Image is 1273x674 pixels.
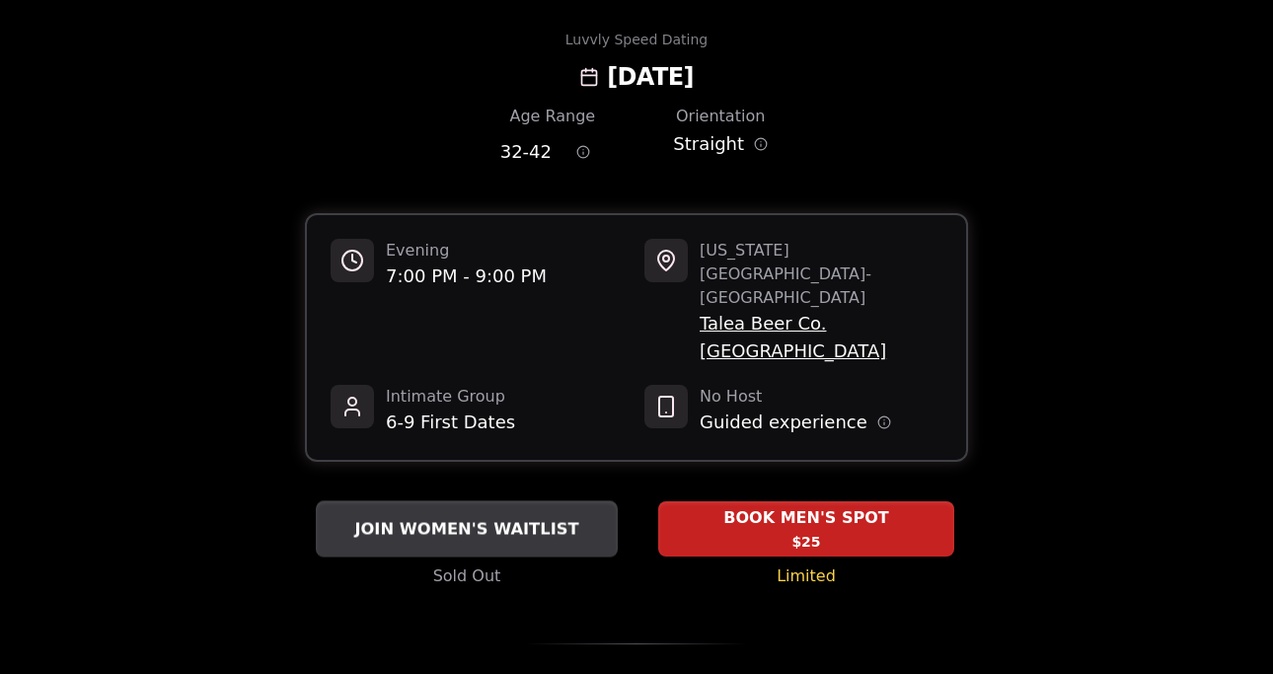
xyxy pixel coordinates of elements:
span: Limited [777,564,836,588]
span: [US_STATE][GEOGRAPHIC_DATA] - [GEOGRAPHIC_DATA] [700,239,942,310]
span: Sold Out [433,564,501,588]
span: Straight [673,130,744,158]
span: No Host [700,385,891,409]
span: Intimate Group [386,385,515,409]
span: Guided experience [700,409,867,436]
button: Host information [877,415,891,429]
span: JOIN WOMEN'S WAITLIST [350,517,582,541]
span: BOOK MEN'S SPOT [719,506,892,530]
span: Evening [386,239,547,262]
button: BOOK MEN'S SPOT - Limited [658,501,954,557]
div: Luvvly Speed Dating [565,30,708,49]
button: JOIN WOMEN'S WAITLIST - Sold Out [316,500,618,557]
span: 6-9 First Dates [386,409,515,436]
button: Orientation information [754,137,768,151]
div: Age Range [500,105,605,128]
button: Age range information [562,130,605,174]
span: Talea Beer Co. [GEOGRAPHIC_DATA] [700,310,942,365]
span: 7:00 PM - 9:00 PM [386,262,547,290]
span: 32 - 42 [500,138,552,166]
h2: [DATE] [607,61,694,93]
span: $25 [791,532,820,552]
div: Orientation [668,105,773,128]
